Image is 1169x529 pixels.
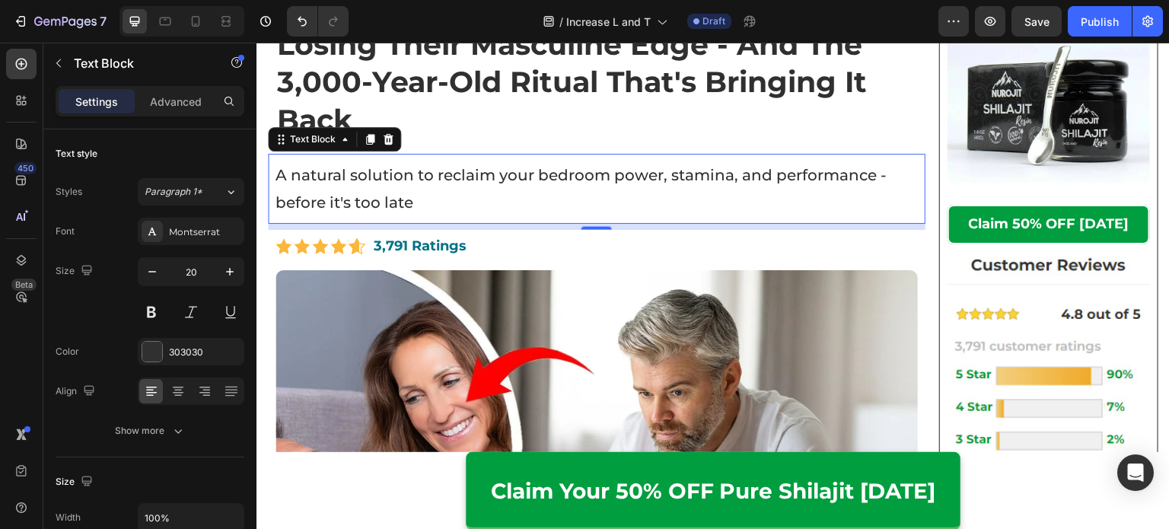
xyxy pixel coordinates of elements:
[150,94,202,110] p: Advanced
[11,279,37,291] div: Beta
[75,94,118,110] p: Settings
[56,381,98,402] div: Align
[115,423,186,438] div: Show more
[30,90,82,104] div: Text Block
[256,43,1169,529] iframe: Design area
[169,225,240,239] div: Montserrat
[712,173,873,190] strong: Claim 50% OFF [DATE]
[1117,454,1154,491] div: Open Intercom Messenger
[56,147,97,161] div: Text style
[56,472,96,492] div: Size
[116,195,209,212] strong: 3,791 Ratings
[74,54,203,72] p: Text Block
[234,435,680,461] strong: Claim Your 50% OFF Pure Shilajit [DATE]
[56,345,79,359] div: Color
[209,409,704,487] a: Claim Your 50% OFF Pure Shilajit [DATE]
[287,6,349,37] div: Undo/Redo
[1081,14,1119,30] div: Publish
[691,162,893,202] button: <p><strong>Claim 50% OFF Today</strong></p>
[169,346,240,359] div: 303030
[1068,6,1132,37] button: Publish
[19,119,661,174] p: A natural solution to reclaim your bedroom power, stamina, and performance - before it's too late
[56,261,96,282] div: Size
[145,185,202,199] span: Paragraph 1*
[100,12,107,30] p: 7
[56,511,81,524] div: Width
[559,14,563,30] span: /
[1024,15,1050,28] span: Save
[56,417,244,445] button: Show more
[566,14,651,30] span: Increase L and T
[138,178,244,206] button: Paragraph 1*
[6,6,113,37] button: 7
[702,14,725,28] span: Draft
[1011,6,1062,37] button: Save
[14,162,37,174] div: 450
[19,196,109,212] img: gempages_560001650740167770-f42fbf5c-fd3b-4b30-b0f6-e201bb717ec2.webp
[56,225,75,238] div: Font
[56,185,82,199] div: Styles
